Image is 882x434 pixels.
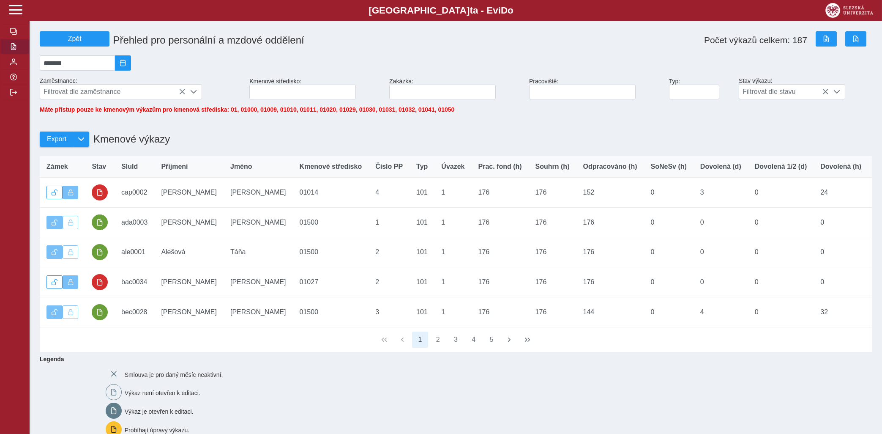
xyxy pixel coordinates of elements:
td: [PERSON_NAME] [154,297,224,327]
div: Typ: [666,74,735,103]
button: 4 [466,332,482,348]
td: 1 [434,178,471,208]
td: bac0034 [115,267,154,297]
button: 3 [448,332,464,348]
button: Uzamknout lze pouze výkaz, který je podepsán a schválen. [63,305,79,319]
td: 0 [694,207,748,237]
b: [GEOGRAPHIC_DATA] a - Evi [25,5,857,16]
td: 176 [576,237,644,267]
td: 0 [814,237,868,267]
td: 24 [814,178,868,208]
td: 01014 [293,178,369,208]
td: 0 [748,297,814,327]
td: 01500 [293,207,369,237]
span: Typ [416,163,428,170]
span: Počet výkazů celkem: 187 [704,35,807,45]
td: 4 [369,178,410,208]
button: 2025/09 [115,55,131,71]
button: Výkaz je odemčen. [46,245,63,259]
td: 0 [644,237,694,267]
span: Filtrovat dle stavu [739,85,829,99]
td: [PERSON_NAME] [224,178,293,208]
span: Filtrovat dle zaměstnance [40,85,186,99]
span: Smlouva je pro daný měsíc neaktivní. [125,371,223,378]
td: 3 [369,297,410,327]
button: 2 [430,332,446,348]
h1: Kmenové výkazy [89,129,170,149]
td: 176 [472,297,529,327]
span: Jméno [230,163,252,170]
button: uzamčeno [92,184,108,201]
img: logo_web_su.png [825,3,873,18]
span: Kmenové středisko [300,163,362,170]
div: Stav výkazu: [735,74,875,103]
td: [PERSON_NAME] [224,267,293,297]
button: Výkaz je odemčen. [46,305,63,319]
td: Táňa [224,237,293,267]
td: [PERSON_NAME] [154,178,224,208]
b: Legenda [36,352,868,366]
td: 101 [410,178,434,208]
td: 101 [410,207,434,237]
h1: Přehled pro personální a mzdové oddělení [109,31,529,49]
button: Export [40,132,73,147]
button: Odemknout výkaz. [46,186,63,199]
button: Odemknout výkaz. [46,275,63,289]
span: Číslo PP [375,163,403,170]
td: cap0002 [115,178,154,208]
button: podepsáno [92,244,108,260]
span: Dovolená (h) [820,163,861,170]
span: Odpracováno (h) [583,163,637,170]
td: 0 [644,267,694,297]
span: Výkaz je otevřen k editaci. [125,408,194,415]
td: 176 [576,267,644,297]
td: 101 [410,267,434,297]
td: 176 [472,237,529,267]
button: Výkaz uzamčen. [63,186,79,199]
td: 2 [369,267,410,297]
span: Souhrn (h) [535,163,570,170]
button: 5 [483,332,500,348]
td: 1 [369,207,410,237]
span: Zámek [46,163,68,170]
td: Alešová [154,237,224,267]
span: Probíhají úpravy výkazu. [125,426,189,433]
span: Úvazek [441,163,464,170]
span: SoNeSv (h) [651,163,687,170]
button: uzamčeno [92,274,108,290]
td: 1 [434,297,471,327]
td: 01027 [293,267,369,297]
td: 101 [410,297,434,327]
td: 0 [748,267,814,297]
span: Zpět [44,35,106,43]
button: Výkaz uzamčen. [63,275,79,289]
td: 1 [434,267,471,297]
td: 176 [529,178,576,208]
td: 0 [694,267,748,297]
button: Export do Excelu [816,31,837,47]
td: 176 [529,297,576,327]
span: Příjmení [161,163,188,170]
div: Zaměstnanec: [36,74,246,103]
span: SluId [121,163,138,170]
span: o [508,5,513,16]
span: Dovolená 1/2 (d) [755,163,807,170]
td: [PERSON_NAME] [224,207,293,237]
td: 3 [694,178,748,208]
td: 176 [529,207,576,237]
td: 0 [644,178,694,208]
td: 0 [694,237,748,267]
td: 101 [410,237,434,267]
span: Prac. fond (h) [478,163,522,170]
td: 0 [644,297,694,327]
div: Kmenové středisko: [246,74,386,103]
td: 1 [434,207,471,237]
button: podepsáno [92,304,108,320]
td: ada0003 [115,207,154,237]
td: 176 [529,237,576,267]
td: 176 [576,207,644,237]
span: Dovolená (d) [700,163,741,170]
span: D [501,5,508,16]
button: Uzamknout lze pouze výkaz, který je podepsán a schválen. [63,245,79,259]
button: podepsáno [92,214,108,231]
